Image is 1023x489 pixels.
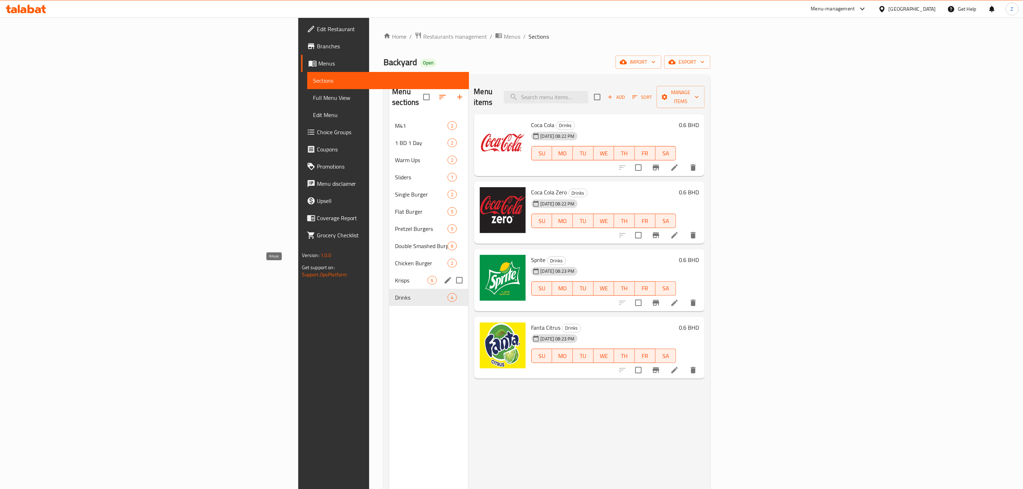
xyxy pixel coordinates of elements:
span: Chicken Burger [395,259,448,267]
div: items [448,121,457,130]
button: TH [614,214,635,228]
span: MO [555,283,570,294]
a: Coverage Report [301,209,469,227]
a: Edit menu item [670,231,679,239]
div: items [448,207,457,216]
span: import [621,58,656,67]
div: Krisps6edit [389,272,468,289]
a: Edit Menu [307,106,469,124]
a: Full Menu View [307,89,469,106]
span: SU [535,148,550,159]
div: Drinks [569,189,588,197]
span: TH [617,148,632,159]
div: Drinks4 [389,289,468,306]
span: Menus [318,59,463,68]
span: WE [597,216,612,226]
span: Select all sections [419,89,434,105]
span: 5 [448,208,456,215]
span: [DATE] 08:22 PM [538,133,578,140]
button: delete [685,362,702,379]
button: Manage items [657,86,705,108]
button: WE [594,146,614,160]
span: Branches [317,42,463,50]
button: Branch-specific-item [647,362,665,379]
button: MO [552,349,573,363]
div: Drinks [547,256,566,265]
span: SA [658,216,674,226]
button: SU [531,281,552,296]
span: Choice Groups [317,128,463,136]
span: Get support on: [302,263,335,272]
span: 4 [448,294,456,301]
span: TH [617,283,632,294]
span: 1 BD 1 Day [395,139,448,147]
span: TH [617,216,632,226]
span: SA [658,148,674,159]
span: Coca Cola [531,120,555,130]
span: Menu disclaimer [317,179,463,188]
span: 5 [448,226,456,232]
div: [GEOGRAPHIC_DATA] [889,5,936,13]
span: Flat Burger [395,207,448,216]
button: SU [531,214,552,228]
div: M412 [389,117,468,134]
span: WE [597,283,612,294]
button: Branch-specific-item [647,227,665,244]
a: Choice Groups [301,124,469,141]
a: Menus [495,32,520,41]
span: SU [535,351,550,361]
span: TU [576,148,591,159]
div: items [448,190,457,199]
button: SA [656,146,676,160]
a: Coupons [301,141,469,158]
button: SA [656,349,676,363]
div: Sliders [395,173,448,181]
button: TH [614,349,635,363]
div: items [428,276,436,285]
span: Drinks [569,189,587,197]
button: TU [573,281,594,296]
h6: 0.6 BHD [679,187,699,197]
h6: 0.6 BHD [679,120,699,130]
img: Sprite [480,255,526,301]
span: FR [638,351,653,361]
span: Drinks [563,324,581,332]
span: Single Burger [395,190,448,199]
div: Double Smashed Burger [395,242,448,250]
span: Sort [632,93,652,101]
span: Select to update [631,160,646,175]
button: Add [605,92,628,103]
span: Sprite [531,255,546,265]
span: Drinks [395,293,448,302]
a: Grocery Checklist [301,227,469,244]
a: Menu disclaimer [301,175,469,192]
span: 2 [448,157,456,164]
img: Coca Cola Zero [480,187,526,233]
span: TU [576,216,591,226]
button: Branch-specific-item [647,159,665,176]
span: 6 [448,243,456,250]
span: [DATE] 08:23 PM [538,335,578,342]
button: delete [685,294,702,311]
a: Menus [301,55,469,72]
span: Add [607,93,626,101]
button: TH [614,146,635,160]
div: Pretzel Burgers5 [389,220,468,237]
input: search [504,91,588,103]
span: Menus [504,32,520,41]
li: / [523,32,526,41]
span: Grocery Checklist [317,231,463,239]
button: TU [573,214,594,228]
button: TU [573,349,594,363]
span: [DATE] 08:22 PM [538,200,578,207]
span: Pretzel Burgers [395,224,448,233]
a: Upsell [301,192,469,209]
span: MO [555,148,570,159]
span: 2 [448,191,456,198]
span: Z [1011,5,1014,13]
